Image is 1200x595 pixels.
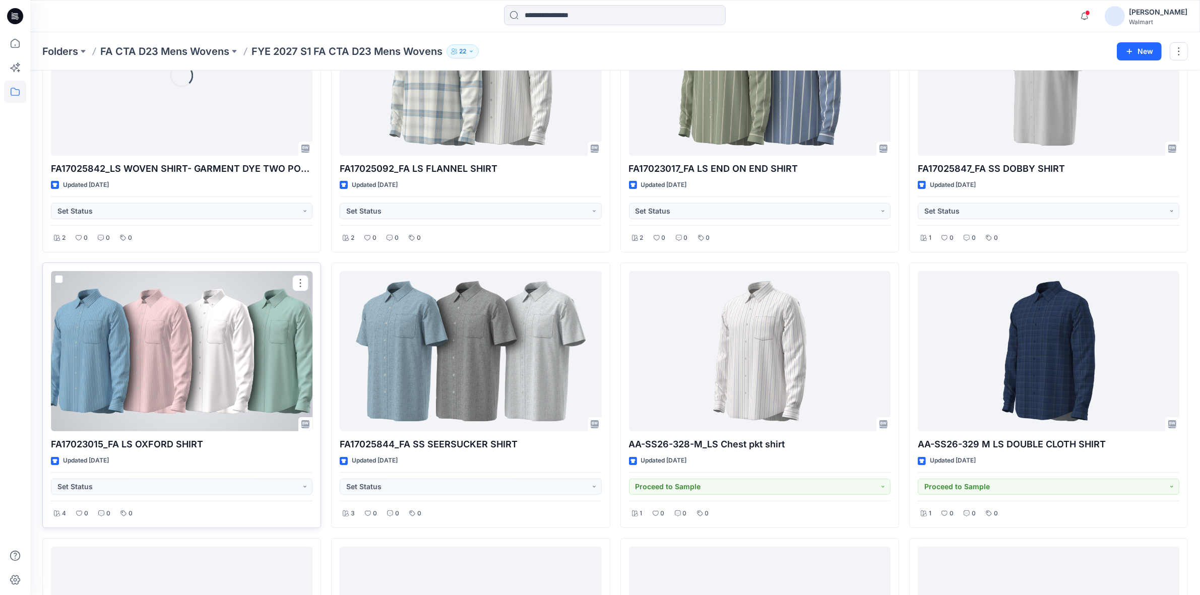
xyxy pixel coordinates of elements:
[640,508,643,519] p: 1
[51,162,312,176] p: FA17025842_LS WOVEN SHIRT- GARMENT DYE TWO POCKET
[950,508,954,519] p: 0
[629,271,891,431] a: AA-SS26-328-M_LS Chest pkt shirt
[42,44,78,58] a: Folders
[629,437,891,451] p: AA-SS26-328-M_LS Chest pkt shirt
[641,180,687,190] p: Updated [DATE]
[1129,6,1187,18] div: [PERSON_NAME]
[684,233,688,243] p: 0
[929,233,931,243] p: 1
[340,437,601,451] p: FA17025844_FA SS SEERSUCKER SHIRT
[417,233,421,243] p: 0
[972,508,976,519] p: 0
[629,162,891,176] p: FA17023017_FA LS END ON END SHIRT
[661,508,665,519] p: 0
[683,508,687,519] p: 0
[62,508,66,519] p: 4
[128,233,132,243] p: 0
[706,233,710,243] p: 0
[106,233,110,243] p: 0
[351,233,354,243] p: 2
[994,233,998,243] p: 0
[918,437,1179,451] p: AA-SS26-329 M LS DOUBLE CLOTH SHIRT
[662,233,666,243] p: 0
[84,233,88,243] p: 0
[1105,6,1125,26] img: avatar
[395,233,399,243] p: 0
[84,508,88,519] p: 0
[417,508,421,519] p: 0
[251,44,443,58] p: FYE 2027 S1 FA CTA D23 Mens Wovens
[918,271,1179,431] a: AA-SS26-329 M LS DOUBLE CLOTH SHIRT
[950,233,954,243] p: 0
[640,233,644,243] p: 2
[340,162,601,176] p: FA17025092_FA LS FLANNEL SHIRT
[129,508,133,519] p: 0
[395,508,399,519] p: 0
[372,233,376,243] p: 0
[62,233,66,243] p: 2
[929,508,931,519] p: 1
[63,455,109,466] p: Updated [DATE]
[994,508,998,519] p: 0
[641,455,687,466] p: Updated [DATE]
[352,180,398,190] p: Updated [DATE]
[63,180,109,190] p: Updated [DATE]
[351,508,355,519] p: 3
[918,162,1179,176] p: FA17025847_FA SS DOBBY SHIRT
[459,46,466,57] p: 22
[100,44,229,58] a: FA CTA D23 Mens Wovens
[51,271,312,431] a: FA17023015_FA LS OXFORD SHIRT
[340,271,601,431] a: FA17025844_FA SS SEERSUCKER SHIRT
[51,437,312,451] p: FA17023015_FA LS OXFORD SHIRT
[373,508,377,519] p: 0
[106,508,110,519] p: 0
[930,180,976,190] p: Updated [DATE]
[930,455,976,466] p: Updated [DATE]
[1117,42,1162,60] button: New
[972,233,976,243] p: 0
[1129,18,1187,26] div: Walmart
[352,455,398,466] p: Updated [DATE]
[705,508,709,519] p: 0
[447,44,479,58] button: 22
